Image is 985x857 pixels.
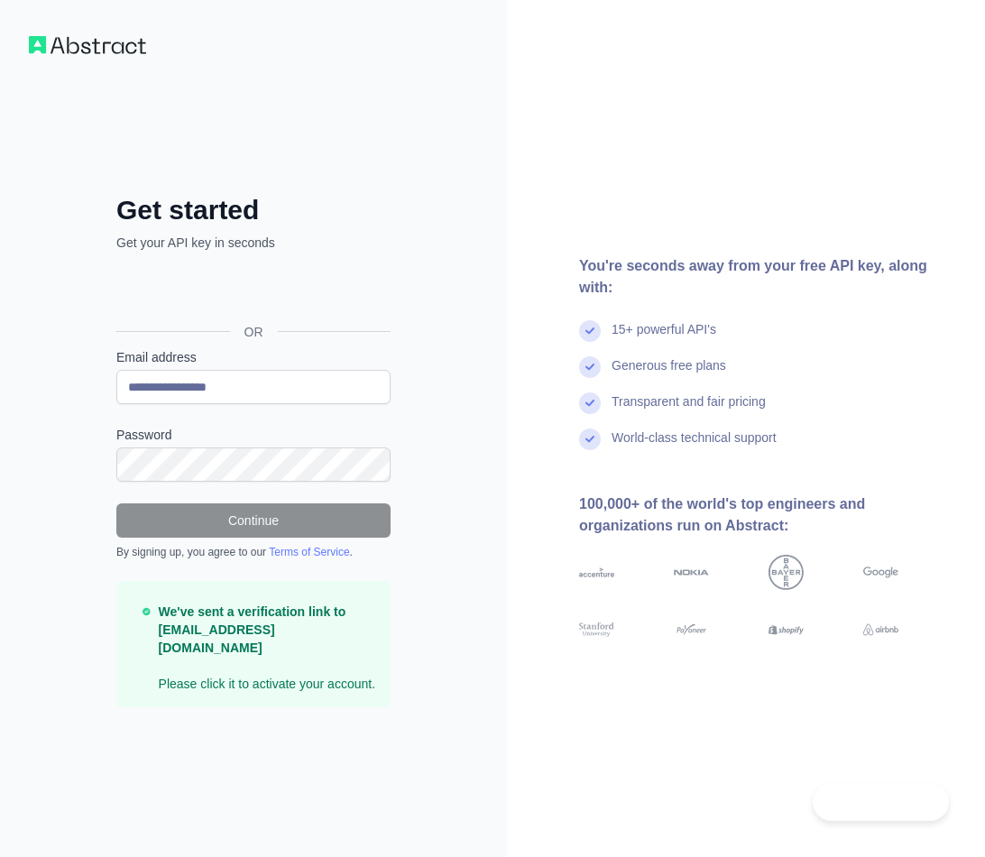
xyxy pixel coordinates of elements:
label: Password [116,426,391,444]
img: check mark [579,428,601,450]
img: Workflow [29,36,146,54]
strong: We've sent a verification link to [EMAIL_ADDRESS][DOMAIN_NAME] [159,604,346,655]
iframe: Sign in with Google Button [107,272,396,311]
img: check mark [579,320,601,342]
img: nokia [674,555,709,590]
p: Please click it to activate your account. [159,603,376,693]
div: World-class technical support [612,428,777,465]
img: google [863,555,898,590]
div: You're seconds away from your free API key, along with: [579,255,956,299]
div: Generous free plans [612,356,726,392]
a: Terms of Service [269,546,349,558]
div: 15+ powerful API's [612,320,716,356]
img: payoneer [674,621,709,639]
img: airbnb [863,621,898,639]
img: check mark [579,392,601,414]
div: Transparent and fair pricing [612,392,766,428]
img: bayer [769,555,804,590]
img: check mark [579,356,601,378]
button: Continue [116,503,391,538]
img: accenture [579,555,614,590]
div: By signing up, you agree to our . [116,545,391,559]
span: OR [230,323,278,341]
h2: Get started [116,194,391,226]
div: 100,000+ of the world's top engineers and organizations run on Abstract: [579,493,956,537]
p: Get your API key in seconds [116,234,391,252]
label: Email address [116,348,391,366]
iframe: Toggle Customer Support [813,783,949,821]
img: stanford university [579,621,614,639]
img: shopify [769,621,804,639]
